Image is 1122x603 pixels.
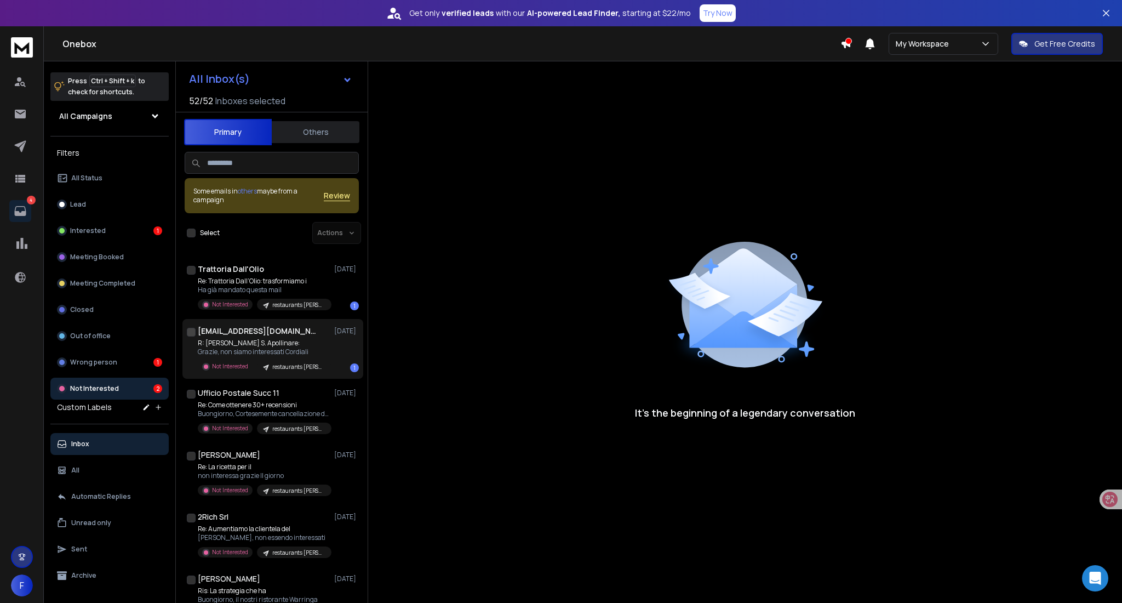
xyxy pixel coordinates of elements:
p: Meeting Completed [70,279,135,288]
p: Not Interested [212,548,248,556]
p: Not Interested [70,384,119,393]
button: Meeting Completed [50,272,169,294]
p: [DATE] [334,265,359,274]
p: [PERSON_NAME], non essendo interessati [198,533,329,542]
p: My Workspace [896,38,953,49]
p: Lead [70,200,86,209]
p: Interested [70,226,106,235]
p: Not Interested [212,424,248,433]
p: Get only with our starting at $22/mo [409,8,691,19]
button: Meeting Booked [50,246,169,268]
p: Not Interested [212,486,248,494]
button: Closed [50,299,169,321]
button: Inbox [50,433,169,455]
p: [DATE] [334,451,359,459]
p: Try Now [703,8,732,19]
strong: AI-powered Lead Finder, [527,8,620,19]
button: Interested1 [50,220,169,242]
button: Get Free Credits [1011,33,1103,55]
span: 52 / 52 [189,94,213,107]
p: Re: Trattoria Dall’Olio: trasformiamo i [198,277,329,286]
p: [DATE] [334,389,359,397]
p: restaurants [PERSON_NAME] [272,487,325,495]
h1: [PERSON_NAME] [198,573,260,584]
h1: All Campaigns [59,111,112,122]
p: All Status [71,174,102,183]
p: [DATE] [334,327,359,335]
p: non interessa grazie Il giorno [198,471,329,480]
h1: All Inbox(s) [189,73,250,84]
button: Not Interested2 [50,378,169,400]
div: 1 [350,363,359,372]
h1: 2Rich Srl [198,511,228,522]
p: Inbox [71,440,89,448]
p: Sent [71,545,87,554]
p: All [71,466,79,475]
button: Primary [184,119,272,145]
h3: Custom Labels [57,402,112,413]
p: Meeting Booked [70,253,124,261]
p: Unread only [71,519,111,527]
div: 2 [153,384,162,393]
p: Ha già mandato questa mail [198,286,329,294]
p: Re: La ricetta per il [198,463,329,471]
p: Buongiorno, Cortesemente cancellazione dalla mailing list Grazie > [198,409,329,418]
button: Try Now [700,4,736,22]
button: Review [324,190,350,201]
p: Ris: La strategia che ha [198,587,329,595]
span: others [238,186,257,196]
p: Out of office [70,332,111,340]
label: Select [200,229,220,237]
p: restaurants [PERSON_NAME] [272,363,325,371]
p: Not Interested [212,300,248,309]
p: Get Free Credits [1034,38,1095,49]
button: Sent [50,538,169,560]
p: Press to check for shortcuts. [68,76,145,98]
button: Unread only [50,512,169,534]
h1: Onebox [62,37,840,50]
p: restaurants [PERSON_NAME] [272,425,325,433]
button: Automatic Replies [50,486,169,508]
h3: Inboxes selected [215,94,285,107]
h1: [EMAIL_ADDRESS][DOMAIN_NAME] [198,326,318,337]
p: R: [PERSON_NAME] S. Apollinare: [198,339,329,348]
p: [DATE] [334,513,359,521]
p: Archive [71,571,96,580]
p: restaurants [PERSON_NAME] [272,301,325,309]
p: Automatic Replies [71,492,131,501]
p: Not Interested [212,362,248,371]
button: Wrong person1 [50,351,169,373]
button: All Inbox(s) [180,68,361,90]
button: F [11,574,33,596]
div: Some emails in maybe from a campaign [193,187,324,204]
div: 1 [153,226,162,235]
button: All Status [50,167,169,189]
p: Closed [70,305,94,314]
div: 1 [350,301,359,310]
p: Wrong person [70,358,117,367]
h1: [PERSON_NAME] [198,450,260,460]
h3: Filters [50,145,169,161]
p: Re: Aumentiamo la clientela del [198,525,329,533]
p: restaurants [PERSON_NAME] [272,549,325,557]
a: 4 [9,200,31,222]
button: Archive [50,565,169,587]
p: It’s the beginning of a legendary conversation [635,405,855,420]
button: Others [272,120,359,144]
p: Re: Come ottenere 30+ recensioni [198,401,329,409]
button: All [50,459,169,481]
button: Lead [50,194,169,215]
div: 1 [153,358,162,367]
button: All Campaigns [50,105,169,127]
img: logo [11,37,33,58]
p: 4 [27,196,36,204]
div: Open Intercom Messenger [1082,565,1108,591]
span: Ctrl + Shift + k [89,75,136,87]
strong: verified leads [442,8,494,19]
h1: Trattoria Dall'Olio [198,264,264,275]
p: Grazie, non siamo interessati Cordiali [198,348,329,356]
h1: Ufficio Postale Succ 11 [198,388,279,399]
